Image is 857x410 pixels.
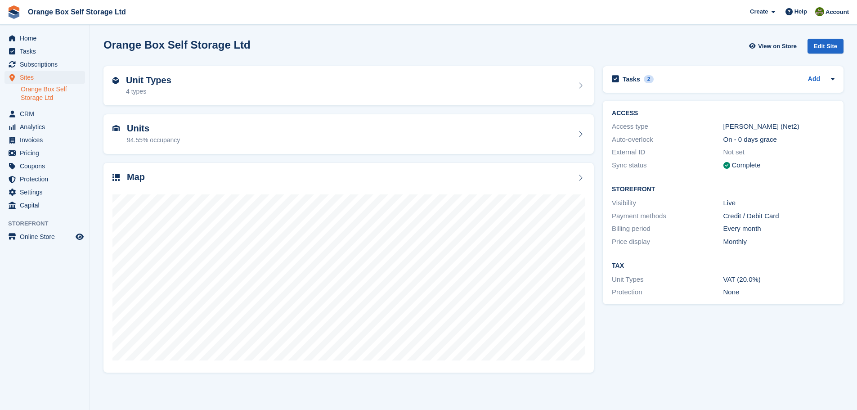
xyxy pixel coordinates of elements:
div: Monthly [723,237,835,247]
a: menu [4,32,85,45]
div: Every month [723,224,835,234]
a: menu [4,160,85,172]
img: unit-icn-7be61d7bf1b0ce9d3e12c5938cc71ed9869f7b940bace4675aadf7bd6d80202e.svg [112,125,120,131]
div: Visibility [612,198,723,208]
div: Not set [723,147,835,158]
a: menu [4,186,85,198]
span: Sites [20,71,74,84]
img: Pippa White [815,7,824,16]
div: Protection [612,287,723,297]
a: Units 94.55% occupancy [103,114,594,154]
span: CRM [20,108,74,120]
div: 4 types [126,87,171,96]
a: Edit Site [808,39,844,57]
div: Billing period [612,224,723,234]
a: menu [4,147,85,159]
a: View on Store [748,39,800,54]
span: Analytics [20,121,74,133]
img: unit-type-icn-2b2737a686de81e16bb02015468b77c625bbabd49415b5ef34ead5e3b44a266d.svg [112,77,119,84]
a: Preview store [74,231,85,242]
a: menu [4,71,85,84]
span: Settings [20,186,74,198]
div: VAT (20.0%) [723,275,835,285]
div: 2 [644,75,654,83]
div: Price display [612,237,723,247]
div: Sync status [612,160,723,171]
a: Orange Box Self Storage Ltd [21,85,85,102]
div: Edit Site [808,39,844,54]
div: None [723,287,835,297]
span: Account [826,8,849,17]
div: [PERSON_NAME] (Net2) [723,122,835,132]
span: Home [20,32,74,45]
h2: Units [127,123,180,134]
a: Map [103,163,594,373]
img: map-icn-33ee37083ee616e46c38cad1a60f524a97daa1e2b2c8c0bc3eb3415660979fc1.svg [112,174,120,181]
div: Auto-overlock [612,135,723,145]
span: Help [794,7,807,16]
div: Live [723,198,835,208]
a: menu [4,134,85,146]
span: Tasks [20,45,74,58]
a: Unit Types 4 types [103,66,594,106]
span: Invoices [20,134,74,146]
a: menu [4,58,85,71]
a: Add [808,74,820,85]
span: Online Store [20,230,74,243]
div: Unit Types [612,275,723,285]
h2: Unit Types [126,75,171,86]
span: Capital [20,199,74,212]
h2: Tasks [623,75,640,83]
img: stora-icon-8386f47178a22dfd0bd8f6a31ec36ba5ce8667c1dd55bd0f319d3a0aa187defe.svg [7,5,21,19]
span: Create [750,7,768,16]
span: Storefront [8,219,90,228]
div: Complete [732,160,761,171]
a: menu [4,121,85,133]
a: menu [4,199,85,212]
span: Pricing [20,147,74,159]
a: menu [4,173,85,185]
div: 94.55% occupancy [127,135,180,145]
h2: Orange Box Self Storage Ltd [103,39,251,51]
a: menu [4,230,85,243]
span: Subscriptions [20,58,74,71]
span: Protection [20,173,74,185]
div: Payment methods [612,211,723,221]
div: On - 0 days grace [723,135,835,145]
div: Credit / Debit Card [723,211,835,221]
div: Access type [612,122,723,132]
h2: Storefront [612,186,835,193]
h2: Tax [612,262,835,270]
a: Orange Box Self Storage Ltd [24,5,130,19]
div: External ID [612,147,723,158]
h2: Map [127,172,145,182]
span: View on Store [758,42,797,51]
a: menu [4,108,85,120]
span: Coupons [20,160,74,172]
a: menu [4,45,85,58]
h2: ACCESS [612,110,835,117]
